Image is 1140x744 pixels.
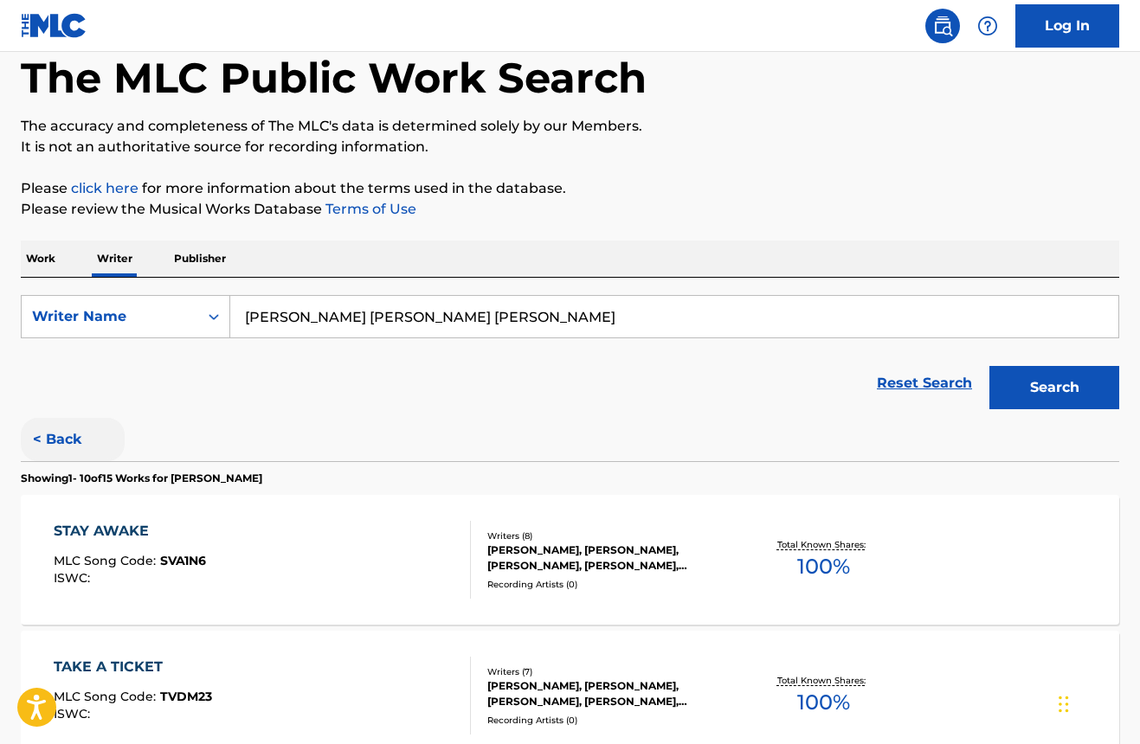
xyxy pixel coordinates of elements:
[71,180,138,196] a: click here
[160,689,212,704] span: TVDM23
[21,241,61,277] p: Work
[160,553,206,568] span: SVA1N6
[21,52,647,104] h1: The MLC Public Work Search
[54,570,94,586] span: ISWC :
[21,471,262,486] p: Showing 1 - 10 of 15 Works for [PERSON_NAME]
[868,364,981,402] a: Reset Search
[989,366,1119,409] button: Search
[797,687,850,718] span: 100 %
[487,529,731,542] div: Writers ( 8 )
[777,538,870,551] p: Total Known Shares:
[32,306,188,327] div: Writer Name
[487,714,731,727] div: Recording Artists ( 0 )
[777,674,870,687] p: Total Known Shares:
[92,241,138,277] p: Writer
[925,9,960,43] a: Public Search
[487,678,731,709] div: [PERSON_NAME], [PERSON_NAME], [PERSON_NAME], [PERSON_NAME], [PERSON_NAME], [PERSON_NAME], [PERSON...
[932,16,953,36] img: search
[21,418,125,461] button: < Back
[21,137,1119,157] p: It is not an authoritative source for recording information.
[21,13,87,38] img: MLC Logo
[970,9,1005,43] div: Help
[1053,661,1140,744] iframe: Chat Widget
[487,542,731,574] div: [PERSON_NAME], [PERSON_NAME], [PERSON_NAME], [PERSON_NAME], [PERSON_NAME], [PERSON_NAME], [PERSON...
[1015,4,1119,48] a: Log In
[54,706,94,722] span: ISWC :
[21,199,1119,220] p: Please review the Musical Works Database
[21,495,1119,625] a: STAY AWAKEMLC Song Code:SVA1N6ISWC:Writers (8)[PERSON_NAME], [PERSON_NAME], [PERSON_NAME], [PERSO...
[54,657,212,677] div: TAKE A TICKET
[169,241,231,277] p: Publisher
[54,521,206,542] div: STAY AWAKE
[322,201,416,217] a: Terms of Use
[21,178,1119,199] p: Please for more information about the terms used in the database.
[797,551,850,582] span: 100 %
[487,665,731,678] div: Writers ( 7 )
[977,16,998,36] img: help
[21,116,1119,137] p: The accuracy and completeness of The MLC's data is determined solely by our Members.
[54,553,160,568] span: MLC Song Code :
[54,689,160,704] span: MLC Song Code :
[1059,678,1069,730] div: Drag
[21,295,1119,418] form: Search Form
[487,578,731,591] div: Recording Artists ( 0 )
